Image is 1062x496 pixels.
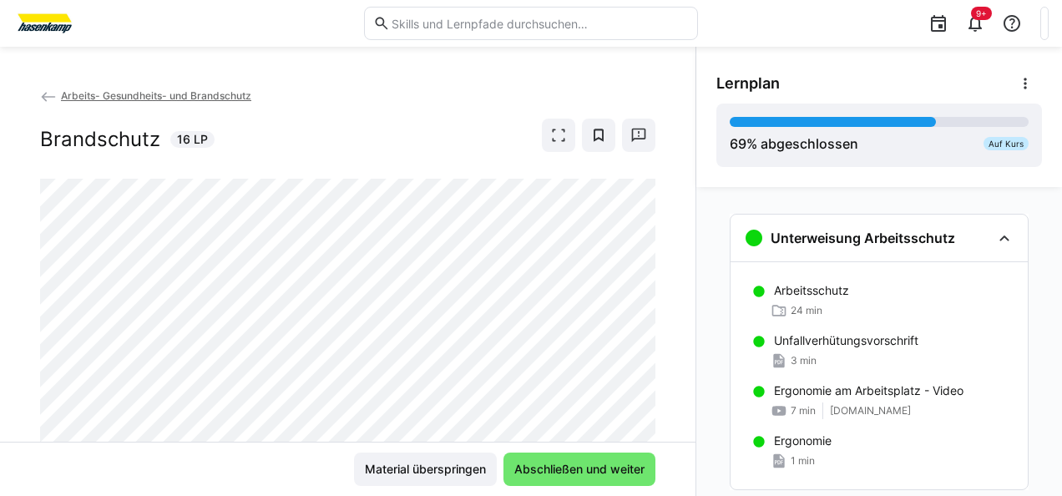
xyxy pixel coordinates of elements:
[390,16,689,31] input: Skills und Lernpfade durchsuchen…
[716,74,780,93] span: Lernplan
[771,230,955,246] h3: Unterweisung Arbeitsschutz
[774,332,918,349] p: Unfallverhütungsvorschrift
[791,304,822,317] span: 24 min
[730,134,858,154] div: % abgeschlossen
[503,453,655,486] button: Abschließen und weiter
[730,135,746,152] span: 69
[774,382,963,399] p: Ergonomie am Arbeitsplatz - Video
[354,453,497,486] button: Material überspringen
[40,89,251,102] a: Arbeits- Gesundheits- und Brandschutz
[774,433,832,449] p: Ergonomie
[774,282,849,299] p: Arbeitsschutz
[512,461,647,478] span: Abschließen und weiter
[791,454,815,468] span: 1 min
[362,461,488,478] span: Material überspringen
[976,8,987,18] span: 9+
[830,404,911,418] span: [DOMAIN_NAME]
[791,354,817,367] span: 3 min
[984,137,1029,150] div: Auf Kurs
[177,131,208,148] span: 16 LP
[40,127,160,152] h2: Brandschutz
[61,89,251,102] span: Arbeits- Gesundheits- und Brandschutz
[791,404,816,418] span: 7 min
